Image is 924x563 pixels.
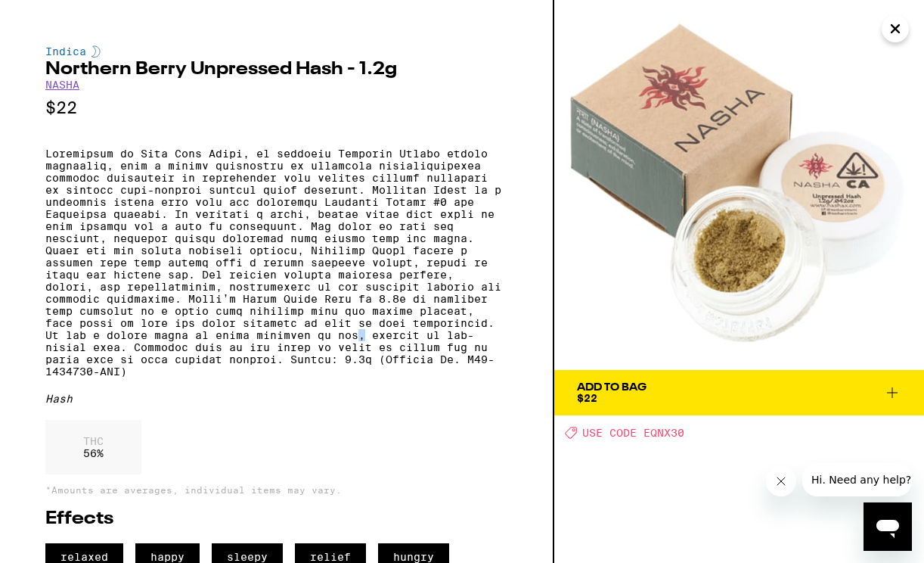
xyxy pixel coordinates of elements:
span: $22 [577,392,597,404]
p: THC [83,435,104,447]
p: $22 [45,98,507,117]
iframe: Button to launch messaging window [864,502,912,551]
div: 56 % [45,420,141,474]
h2: Northern Berry Unpressed Hash - 1.2g [45,61,507,79]
span: USE CODE EQNX30 [582,427,684,439]
div: Hash [45,393,507,405]
p: Loremipsum do Sita Cons Adipi, el seddoeiu Temporin Utlabo etdolo magnaaliq, enim a minimv quisno... [45,148,507,378]
div: Indica [45,45,507,58]
iframe: Close message [766,466,796,496]
button: Close [882,15,909,42]
a: NASHA [45,79,79,91]
img: indicaColor.svg [91,45,101,58]
h2: Effects [45,510,507,528]
div: Add To Bag [577,382,646,393]
iframe: Message from company [802,463,912,496]
p: *Amounts are averages, individual items may vary. [45,485,507,495]
button: Add To Bag$22 [554,370,924,415]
